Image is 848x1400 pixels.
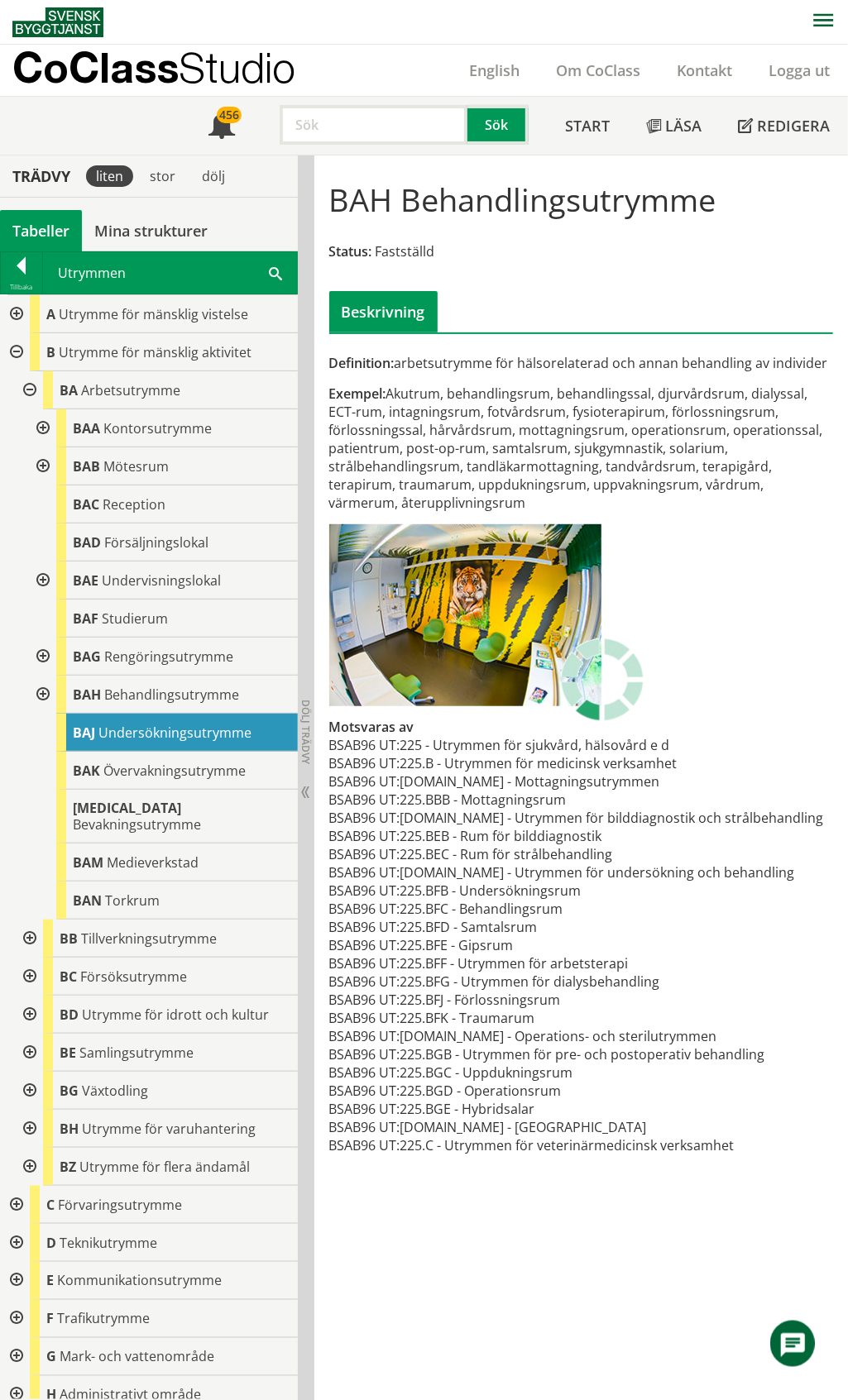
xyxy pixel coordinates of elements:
td: BSAB96 UT: [329,918,400,936]
span: Växtodling [82,1082,148,1100]
td: BSAB96 UT: [329,882,400,900]
td: BSAB96 UT: [329,972,400,991]
td: BSAB96 UT: [329,754,400,772]
span: E [46,1272,54,1290]
span: BZ [60,1158,76,1176]
span: Kontorsutrymme [103,419,212,437]
span: BH [60,1120,79,1138]
span: Utrymme för varuhantering [82,1120,256,1138]
span: Läsa [665,116,702,136]
a: Redigera [720,97,848,155]
span: BB [60,929,78,948]
td: 225.BFE - Gipsrum [400,936,824,954]
a: 456 [190,97,253,155]
span: BAK [73,762,100,780]
td: BSAB96 UT: [329,1063,400,1082]
span: BAB [73,457,100,475]
td: [DOMAIN_NAME] - Utrymmen för bilddiagnostik och strålbehandling [400,809,824,827]
span: BAM [73,853,103,872]
span: Sök i tabellen [269,264,282,281]
td: 225.BEB - Rum för bilddiagnostik [400,827,824,845]
td: 225.BGB - Utrymmen för pre- och postoperativ behandling [400,1045,824,1063]
span: BAC [73,495,99,514]
img: bah-behandlingsrum.jpg [329,524,601,706]
div: Beskrivning [329,291,438,332]
a: English [451,60,538,80]
td: BSAB96 UT: [329,845,400,863]
a: Mina strukturer [82,210,220,251]
a: Start [547,97,628,155]
span: C [46,1196,55,1214]
td: 225.BGD - Operationsrum [400,1082,824,1100]
span: Exempel: [329,385,386,403]
span: Studio [179,43,295,92]
span: Arbetsutrymme [81,381,180,399]
span: Status: [329,242,372,260]
div: Akutrum, behandlingsrum, behandlingssal, djurvårdsrum, dialyssal, ECT-rum, intagningsrum, fotvård... [329,385,834,512]
span: Försäljningslokal [104,533,208,552]
span: BG [60,1082,79,1100]
span: F [46,1310,54,1328]
td: 225.BFK - Traumarum [400,1009,824,1027]
span: Start [565,116,610,136]
span: Mötesrum [103,457,169,475]
span: Medieverkstad [107,853,199,872]
div: Tillbaka [1,280,42,294]
div: stor [140,165,185,187]
span: Tillverkningsutrymme [81,929,217,948]
span: Utrymme för idrott och kultur [82,1006,269,1024]
td: [DOMAIN_NAME] - Operations- och sterilutrymmen [400,1027,824,1045]
td: BSAB96 UT: [329,827,400,845]
td: 225.BFJ - Förlossningsrum [400,991,824,1009]
td: 225.BEC - Rum för strålbehandling [400,845,824,863]
a: Om CoClass [538,60,659,80]
td: 225.BFF - Utrymmen för arbetsterapi [400,954,824,972]
div: arbetsutrymme för hälsorelaterad och annan behandling av individer [329,354,834,372]
span: BAG [73,647,101,666]
span: BA [60,381,78,399]
td: BSAB96 UT: [329,1027,400,1045]
span: Motsvaras av [329,718,414,736]
span: BAF [73,609,98,628]
span: Undersökningsutrymme [98,724,252,742]
td: BSAB96 UT: [329,1082,400,1100]
div: Trädvy [3,167,79,185]
span: BAJ [73,724,95,742]
td: 225.BFC - Behandlingsrum [400,900,824,918]
span: BAE [73,571,98,590]
td: BSAB96 UT: [329,991,400,1009]
div: Utrymmen [43,252,297,294]
td: [DOMAIN_NAME] - [GEOGRAPHIC_DATA] [400,1118,824,1136]
td: 225.BFB - Undersökningsrum [400,882,824,900]
td: 225 - Utrymmen för sjukvård, hälsovård e d [400,736,824,754]
div: dölj [192,165,235,187]
td: BSAB96 UT: [329,1118,400,1136]
span: D [46,1234,56,1252]
h1: BAH Behandlingsutrymme [329,181,716,217]
span: Dölj trädvy [299,700,313,764]
input: Sök [280,105,467,145]
span: Rengöringsutrymme [104,647,233,666]
td: 225.BBB - Mottagningsrum [400,791,824,809]
span: Utrymme för flera ändamål [79,1158,250,1176]
img: Laddar [561,638,644,721]
a: Kontakt [659,60,750,80]
span: Mark- och vattenområde [60,1348,214,1366]
span: [MEDICAL_DATA] [73,799,181,817]
td: 225.BFD - Samtalsrum [400,918,824,936]
td: 225.BGC - Uppdukningsrum [400,1063,824,1082]
span: BAD [73,533,101,552]
a: Läsa [628,97,720,155]
span: BAH [73,686,101,704]
span: Undervisningslokal [102,571,221,590]
span: Utrymme för mänsklig aktivitet [59,343,252,361]
td: BSAB96 UT: [329,1045,400,1063]
td: BSAB96 UT: [329,809,400,827]
td: BSAB96 UT: [329,772,400,791]
td: BSAB96 UT: [329,900,400,918]
span: Definition: [329,354,395,372]
span: Torkrum [105,891,160,910]
td: 225.B - Utrymmen för medicinsk verksamhet [400,754,824,772]
div: 456 [217,107,242,123]
span: Kommunikationsutrymme [57,1272,222,1290]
